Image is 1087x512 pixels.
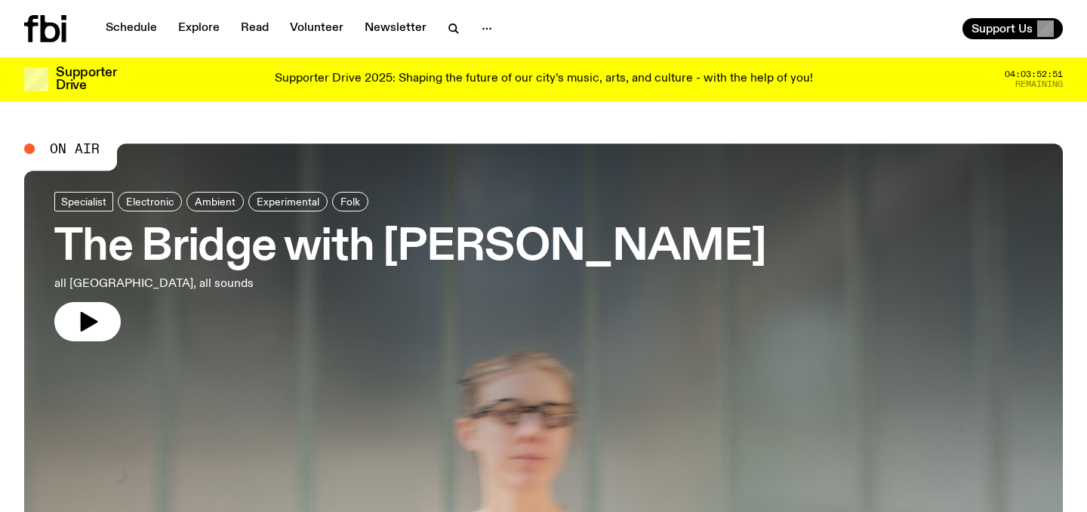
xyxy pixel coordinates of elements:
[126,196,174,207] span: Electronic
[56,66,116,92] h3: Supporter Drive
[54,192,113,211] a: Specialist
[248,192,328,211] a: Experimental
[1015,80,1063,88] span: Remaining
[186,192,244,211] a: Ambient
[232,18,278,39] a: Read
[281,18,353,39] a: Volunteer
[54,275,441,293] p: all [GEOGRAPHIC_DATA], all sounds
[332,192,368,211] a: Folk
[195,196,236,207] span: Ambient
[340,196,360,207] span: Folk
[1005,70,1063,79] span: 04:03:52:51
[118,192,182,211] a: Electronic
[61,196,106,207] span: Specialist
[972,22,1033,35] span: Support Us
[257,196,319,207] span: Experimental
[97,18,166,39] a: Schedule
[169,18,229,39] a: Explore
[50,142,100,156] span: On Air
[356,18,436,39] a: Newsletter
[54,192,766,341] a: The Bridge with [PERSON_NAME]all [GEOGRAPHIC_DATA], all sounds
[275,72,813,86] p: Supporter Drive 2025: Shaping the future of our city’s music, arts, and culture - with the help o...
[54,227,766,269] h3: The Bridge with [PERSON_NAME]
[962,18,1063,39] button: Support Us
